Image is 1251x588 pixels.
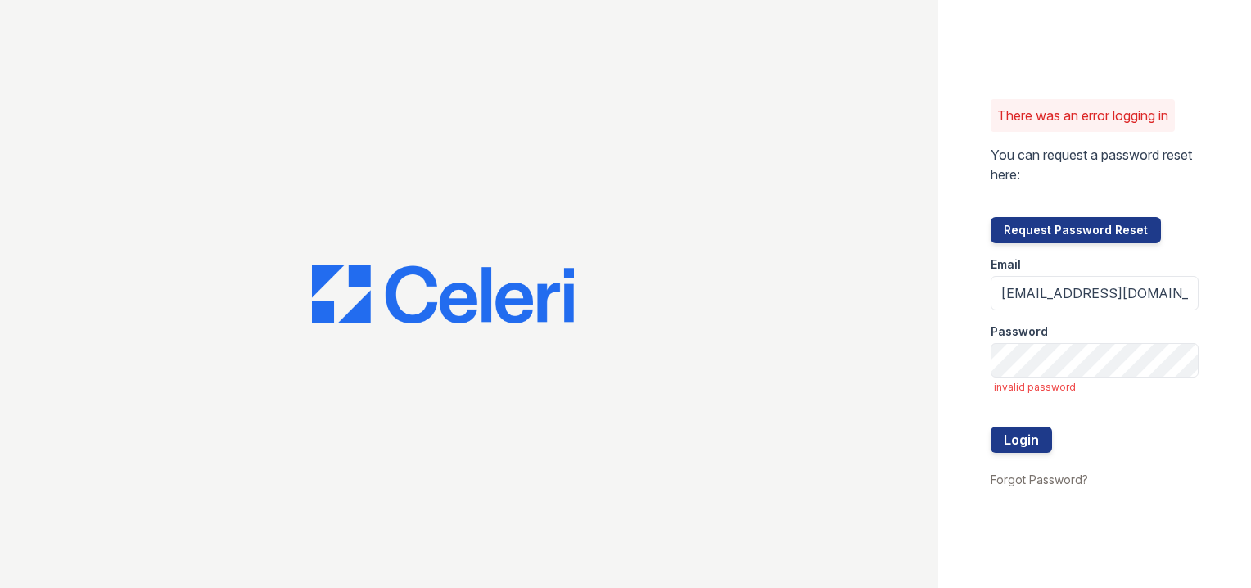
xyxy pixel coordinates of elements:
label: Email [991,256,1021,273]
p: You can request a password reset here: [991,145,1199,184]
p: There was an error logging in [997,106,1168,125]
img: CE_Logo_Blue-a8612792a0a2168367f1c8372b55b34899dd931a85d93a1a3d3e32e68fde9ad4.png [312,265,574,323]
a: Forgot Password? [991,473,1088,486]
button: Login [991,427,1052,453]
button: Request Password Reset [991,217,1161,243]
label: Password [991,323,1048,340]
span: invalid password [994,381,1199,394]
